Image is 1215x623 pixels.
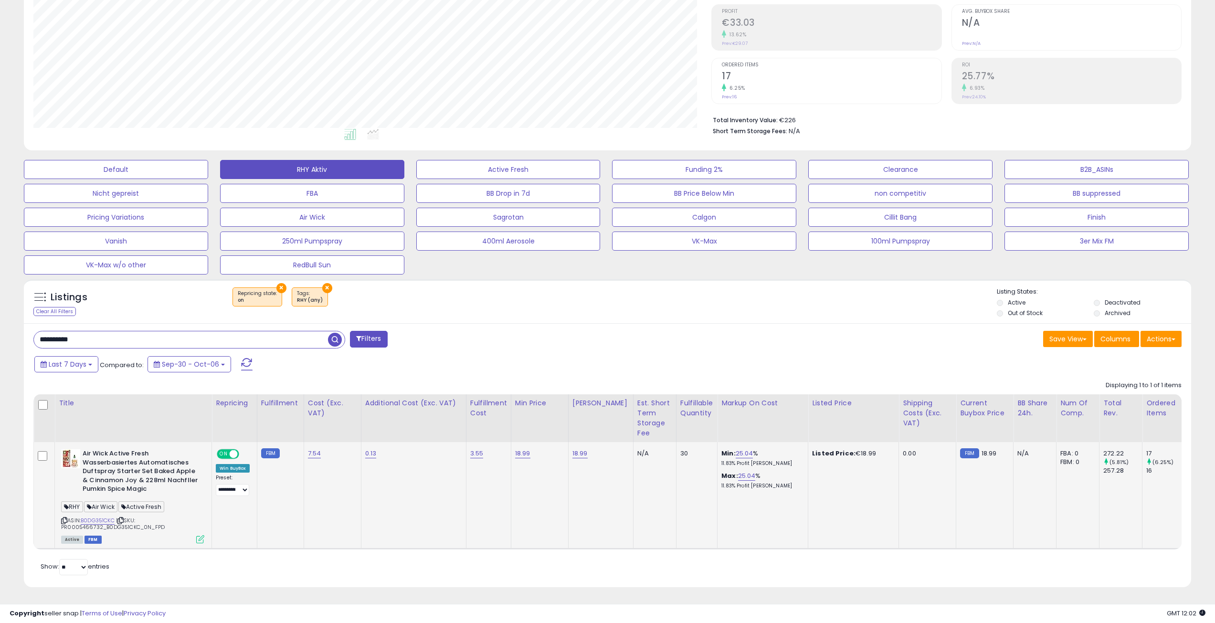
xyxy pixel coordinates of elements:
[612,232,796,251] button: VK-Max
[572,398,629,408] div: [PERSON_NAME]
[515,449,530,458] a: 18.99
[808,232,993,251] button: 100ml Pumpspray
[24,208,208,227] button: Pricing Variations
[261,448,280,458] small: FBM
[84,501,117,512] span: Air Wick
[637,398,672,438] div: Est. Short Term Storage Fee
[61,501,83,512] span: RHY
[24,184,208,203] button: Nicht gepreist
[1060,458,1092,466] div: FBM: 0
[118,501,164,512] span: Active Fresh
[808,160,993,179] button: Clearance
[1105,309,1130,317] label: Archived
[1017,449,1049,458] div: N/A
[24,255,208,275] button: VK-Max w/o other
[34,356,98,372] button: Last 7 Days
[515,398,564,408] div: Min Price
[1106,381,1182,390] div: Displaying 1 to 1 of 1 items
[100,360,144,370] span: Compared to:
[722,94,737,100] small: Prev: 16
[721,471,738,480] b: Max:
[960,398,1009,418] div: Current Buybox Price
[726,31,746,38] small: 13.62%
[1043,331,1093,347] button: Save View
[308,398,357,418] div: Cost (Exc. VAT)
[220,160,404,179] button: RHY Aktiv
[308,449,321,458] a: 7.54
[49,359,86,369] span: Last 7 Days
[1152,458,1173,466] small: (6.25%)
[903,398,952,428] div: Shipping Costs (Exc. VAT)
[612,184,796,203] button: BB Price Below Min
[903,449,949,458] div: 0.00
[416,184,601,203] button: BB Drop in 7d
[1141,331,1182,347] button: Actions
[721,472,801,489] div: %
[612,208,796,227] button: Calgon
[1094,331,1139,347] button: Columns
[1167,609,1205,618] span: 2025-10-14 12:02 GMT
[962,9,1181,14] span: Avg. Buybox Share
[59,398,208,408] div: Title
[124,609,166,618] a: Privacy Policy
[962,41,981,46] small: Prev: N/A
[1008,309,1043,317] label: Out of Stock
[982,449,997,458] span: 18.99
[722,63,941,68] span: Ordered Items
[572,449,588,458] a: 18.99
[1146,466,1185,475] div: 16
[1004,184,1189,203] button: BB suppressed
[10,609,166,618] div: seller snap | |
[738,471,756,481] a: 25.04
[322,283,332,293] button: ×
[61,449,80,468] img: 51Mvjpbf-iL._SL40_.jpg
[276,283,286,293] button: ×
[1017,398,1052,418] div: BB Share 24h.
[85,536,102,544] span: FBM
[812,398,895,408] div: Listed Price
[718,394,808,442] th: The percentage added to the cost of goods (COGS) that forms the calculator for Min & Max prices.
[238,297,277,304] div: on
[365,398,462,408] div: Additional Cost (Exc. VAT)
[1004,160,1189,179] button: B2B_ASINs
[1146,449,1185,458] div: 17
[722,9,941,14] span: Profit
[1103,449,1142,458] div: 272.22
[966,84,985,92] small: 6.93%
[162,359,219,369] span: Sep-30 - Oct-06
[721,398,804,408] div: Markup on Cost
[261,398,300,408] div: Fulfillment
[1100,334,1130,344] span: Columns
[350,331,387,348] button: Filters
[41,562,109,571] span: Show: entries
[297,297,323,304] div: RHY (any)
[960,448,979,458] small: FBM
[416,232,601,251] button: 400ml Aerosole
[216,464,250,473] div: Win BuyBox
[1004,232,1189,251] button: 3er Mix FM
[1146,398,1181,418] div: Ordered Items
[637,449,669,458] div: N/A
[789,127,800,136] span: N/A
[216,475,250,496] div: Preset:
[365,449,377,458] a: 0.13
[1004,208,1189,227] button: Finish
[812,449,891,458] div: €18.99
[24,160,208,179] button: Default
[470,398,507,418] div: Fulfillment Cost
[82,609,122,618] a: Terms of Use
[713,127,787,135] b: Short Term Storage Fees:
[220,208,404,227] button: Air Wick
[216,398,253,408] div: Repricing
[218,450,230,458] span: ON
[220,232,404,251] button: 250ml Pumpspray
[10,609,44,618] strong: Copyright
[736,449,753,458] a: 25.04
[713,114,1174,125] li: €226
[812,449,856,458] b: Listed Price:
[1103,466,1142,475] div: 257.28
[713,116,778,124] b: Total Inventory Value:
[722,71,941,84] h2: 17
[1060,398,1095,418] div: Num of Comp.
[962,17,1181,30] h2: N/A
